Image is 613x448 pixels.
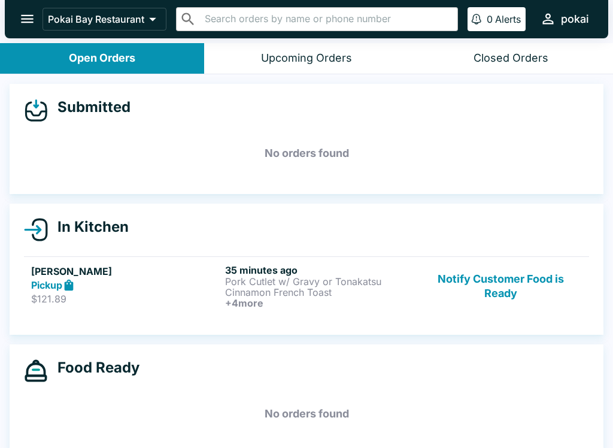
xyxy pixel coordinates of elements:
p: $121.89 [31,293,220,305]
a: [PERSON_NAME]Pickup$121.8935 minutes agoPork Cutlet w/ Gravy or TonakatsuCinnamon French Toast+4m... [24,256,589,316]
h4: In Kitchen [48,218,129,236]
h5: [PERSON_NAME] [31,264,220,279]
strong: Pickup [31,279,62,291]
p: 0 [487,13,493,25]
p: Pork Cutlet w/ Gravy or Tonakatsu [225,276,414,287]
button: pokai [535,6,594,32]
div: Open Orders [69,52,135,65]
h4: Submitted [48,98,131,116]
button: open drawer [12,4,43,34]
p: Alerts [495,13,521,25]
h5: No orders found [24,392,589,435]
div: pokai [561,12,589,26]
input: Search orders by name or phone number [201,11,453,28]
h5: No orders found [24,132,589,175]
button: Notify Customer Food is Ready [420,264,582,308]
div: Upcoming Orders [261,52,352,65]
h6: 35 minutes ago [225,264,414,276]
div: Closed Orders [474,52,548,65]
p: Pokai Bay Restaurant [48,13,144,25]
p: Cinnamon French Toast [225,287,414,298]
h6: + 4 more [225,298,414,308]
button: Pokai Bay Restaurant [43,8,166,31]
h4: Food Ready [48,359,139,377]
